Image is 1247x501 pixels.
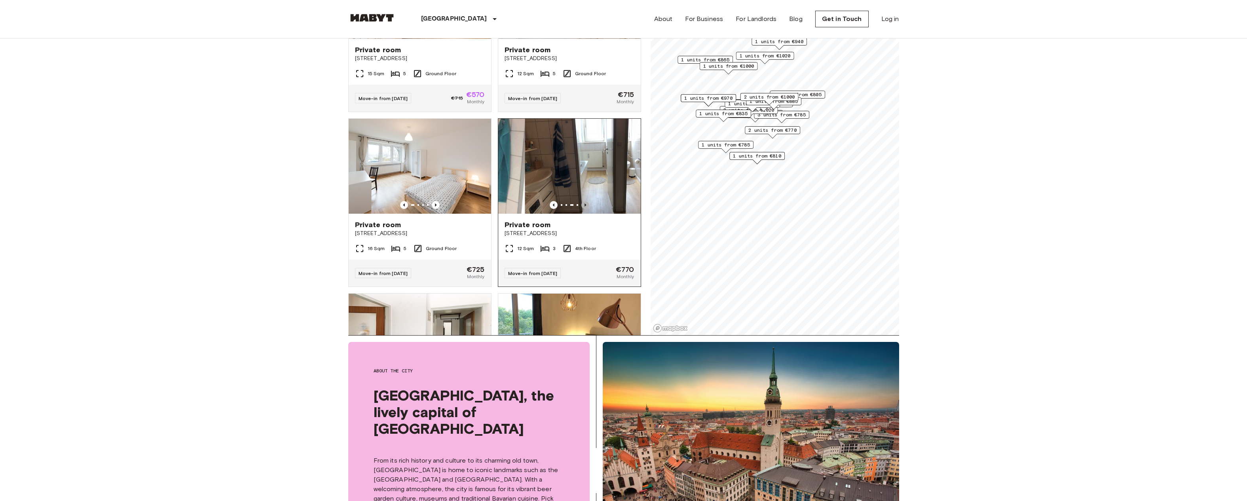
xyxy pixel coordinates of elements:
[678,56,733,68] div: Map marker
[348,14,396,22] img: Habyt
[653,324,688,333] a: Mapbox logo
[505,45,551,55] span: Private room
[467,266,485,273] span: €725
[681,94,736,106] div: Map marker
[451,95,463,102] span: €715
[508,95,558,101] span: Move-in from [DATE]
[696,110,751,122] div: Map marker
[508,270,558,276] span: Move-in from [DATE]
[517,70,534,77] span: 12 Sqm
[355,220,401,230] span: Private room
[349,119,491,214] img: Marketing picture of unit DE-02-042-01M
[748,127,797,134] span: 2 units from €770
[550,201,558,209] button: Previous image
[355,230,485,237] span: [STREET_ADDRESS]
[685,14,723,24] a: For Business
[746,97,801,110] div: Map marker
[617,98,634,105] span: Monthly
[404,245,406,252] span: 5
[498,118,641,287] a: Previous imagePrevious imagePrivate room[STREET_ADDRESS]12 Sqm34th FloorMove-in from [DATE]€770Mo...
[359,270,408,276] span: Move-in from [DATE]
[581,201,589,209] button: Previous image
[467,98,484,105] span: Monthly
[498,294,641,389] img: Marketing picture of unit DE-02-006-003-04HF
[699,110,748,117] span: 1 units from €835
[699,62,757,74] div: Map marker
[505,230,634,237] span: [STREET_ADDRESS]
[355,55,485,63] span: [STREET_ADDRESS]
[374,367,564,374] span: About the city
[432,201,440,209] button: Previous image
[467,273,484,280] span: Monthly
[702,141,750,148] span: 1 units from €785
[736,14,776,24] a: For Landlords
[739,52,790,59] span: 1 units from €1020
[553,70,556,77] span: 5
[349,294,491,389] img: Marketing picture of unit DE-02-026-02M
[426,245,457,252] span: Ground Floor
[654,14,673,24] a: About
[736,52,794,64] div: Map marker
[733,152,781,159] span: 1 units from €810
[773,91,822,98] span: 1 units from €805
[425,70,457,77] span: Ground Floor
[403,70,406,77] span: 5
[745,126,800,139] div: Map marker
[575,70,606,77] span: Ground Floor
[553,245,556,252] span: 3
[355,45,401,55] span: Private room
[815,11,869,27] a: Get in Touch
[703,63,754,70] span: 1 units from €1000
[525,119,667,214] img: Marketing picture of unit DE-02-003-002-01HF
[729,152,785,164] div: Map marker
[681,56,729,63] span: 1 units from €865
[368,70,385,77] span: 15 Sqm
[755,38,803,45] span: 1 units from €940
[618,91,634,98] span: €715
[740,93,798,105] div: Map marker
[698,141,754,153] div: Map marker
[617,273,634,280] span: Monthly
[368,245,385,252] span: 16 Sqm
[359,95,408,101] span: Move-in from [DATE]
[754,111,809,123] div: Map marker
[348,118,492,287] a: Marketing picture of unit DE-02-042-01MPrevious imagePrevious imagePrivate room[STREET_ADDRESS]16...
[466,91,485,98] span: €570
[719,106,778,118] div: Map marker
[374,387,564,437] span: [GEOGRAPHIC_DATA], the lively capital of [GEOGRAPHIC_DATA]
[789,14,803,24] a: Blog
[575,245,596,252] span: 4th Floor
[744,93,795,101] span: 2 units from €1000
[757,111,806,118] span: 3 units from €785
[517,245,534,252] span: 12 Sqm
[770,91,825,103] div: Map marker
[498,293,641,462] a: Marketing picture of unit DE-02-006-003-04HFPrevious imagePrevious imagePrivate room[STREET_ADDRE...
[881,14,899,24] a: Log in
[752,38,807,50] div: Map marker
[505,220,551,230] span: Private room
[400,201,408,209] button: Previous image
[684,95,733,102] span: 1 units from €970
[505,55,634,63] span: [STREET_ADDRESS]
[348,293,492,462] a: Previous imagePrevious imagePrivate room[STREET_ADDRESS]14 Sqm2Ground FloorMove-in from [DATE]€78...
[723,106,774,114] span: 2 units from €1020
[421,14,487,24] p: [GEOGRAPHIC_DATA]
[616,266,634,273] span: €770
